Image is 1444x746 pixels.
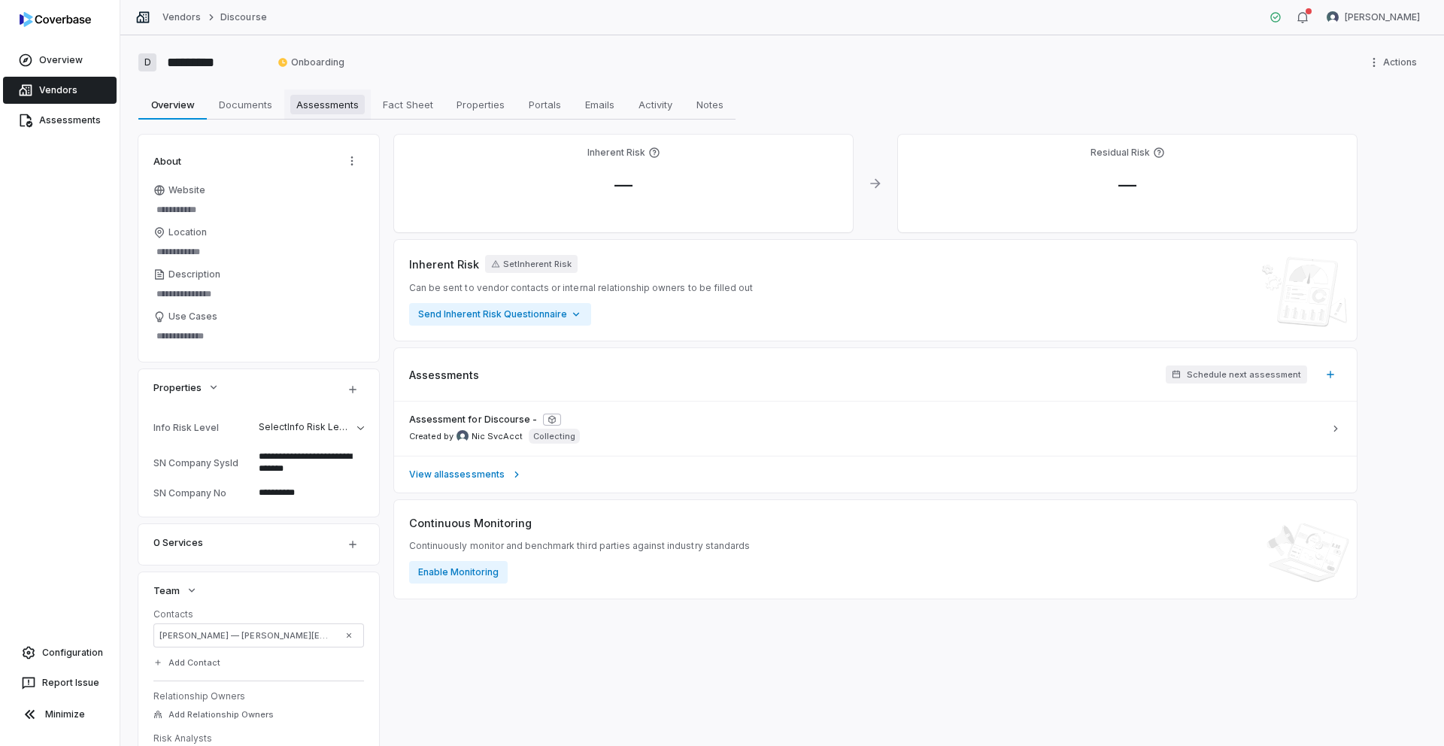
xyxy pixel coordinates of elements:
span: Overview [39,54,83,66]
button: Add Contact [149,649,225,676]
h4: Residual Risk [1091,147,1150,159]
span: Assessment for Discourse - [409,414,537,426]
dt: Risk Analysts [153,732,364,744]
span: Continuous Monitoring [409,515,532,531]
span: Overview [145,95,201,114]
a: Assessments [3,107,117,134]
span: Portals [523,95,567,114]
button: Enable Monitoring [409,561,508,584]
span: Documents [213,95,278,114]
span: Assessments [39,114,101,126]
img: Samuel Folarin avatar [1327,11,1339,23]
button: Minimize [6,699,114,729]
a: Configuration [6,639,114,666]
a: View allassessments [394,456,1357,493]
span: Report Issue [42,677,99,689]
span: Nic SvcAcct [472,431,523,442]
div: SN Company No [153,487,253,499]
button: Team [149,577,202,604]
span: Configuration [42,647,103,659]
button: Schedule next assessment [1166,365,1307,384]
span: Onboarding [278,56,344,68]
button: Actions [340,150,364,172]
span: Can be sent to vendor contacts or internal relationship owners to be filled out [409,282,753,294]
div: SN Company SysId [153,457,253,469]
span: Properties [153,381,202,394]
span: Inherent Risk [409,256,479,272]
button: Send Inherent Risk Questionnaire [409,303,591,326]
span: Team [153,584,180,597]
div: Info Risk Level [153,422,253,433]
span: Activity [633,95,678,114]
span: Notes [690,95,730,114]
span: — [1106,174,1148,196]
span: — [602,174,645,196]
dt: Contacts [153,608,364,620]
span: Schedule next assessment [1187,369,1301,381]
dt: Relationship Owners [153,690,364,702]
span: About [153,154,181,168]
span: Description [168,268,220,281]
span: Assessments [290,95,365,114]
span: Fact Sheet [377,95,439,114]
span: Location [168,226,207,238]
button: Report Issue [6,669,114,696]
span: Created by [409,430,523,442]
span: Emails [579,95,620,114]
span: Properties [450,95,511,114]
a: Vendors [162,11,201,23]
span: Select Info Risk Level [259,421,353,432]
p: Collecting [533,430,575,442]
button: More actions [1364,51,1426,74]
span: Continuously monitor and benchmark third parties against industry standards [409,540,750,552]
a: Overview [3,47,117,74]
button: Properties [149,374,224,401]
a: Assessment for Discourse -Created by Nic SvcAcct avatarNic SvcAcctCollecting [394,402,1357,456]
a: Vendors [3,77,117,104]
span: Website [168,184,205,196]
span: Vendors [39,84,77,96]
h4: Inherent Risk [587,147,645,159]
img: logo-D7KZi-bG.svg [20,12,91,27]
button: SetInherent Risk [485,255,578,273]
img: Nic SvcAcct avatar [457,430,469,442]
textarea: Description [153,284,364,305]
input: Location [153,241,364,262]
span: Assessments [409,367,479,383]
span: [PERSON_NAME] — [PERSON_NAME][EMAIL_ADDRESS][DOMAIN_NAME] [159,629,335,641]
span: [PERSON_NAME] [1345,11,1420,23]
a: Discourse [220,11,266,23]
span: Add Relationship Owners [168,709,274,720]
span: Use Cases [168,311,217,323]
button: Samuel Folarin avatar[PERSON_NAME] [1318,6,1429,29]
span: Minimize [45,708,85,720]
textarea: Use Cases [153,326,364,347]
input: Website [153,199,364,220]
span: View all assessments [409,469,505,481]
